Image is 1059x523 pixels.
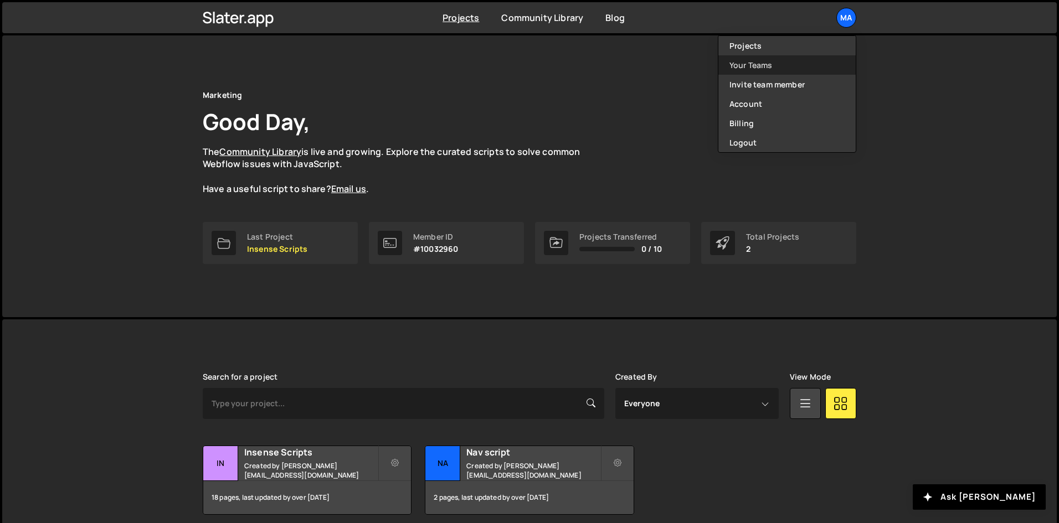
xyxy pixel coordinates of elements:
div: Na [425,446,460,481]
div: In [203,446,238,481]
div: Marketing [203,89,242,102]
span: 0 / 10 [641,245,662,253]
a: Community Library [219,146,301,158]
a: In Insense Scripts Created by [PERSON_NAME][EMAIL_ADDRESS][DOMAIN_NAME] 18 pages, last updated by... [203,446,412,515]
a: Last Project Insense Scripts [203,222,358,264]
label: Search for a project [203,372,277,381]
a: Projects [718,36,856,55]
h2: Nav script [466,446,600,458]
small: Created by [PERSON_NAME][EMAIL_ADDRESS][DOMAIN_NAME] [244,461,378,480]
div: Total Projects [746,232,799,241]
a: Billing [718,113,856,133]
button: Ask [PERSON_NAME] [913,484,1046,510]
a: Invite team member [718,75,856,94]
a: Email us [331,183,366,195]
a: Na Nav script Created by [PERSON_NAME][EMAIL_ADDRESS][DOMAIN_NAME] 2 pages, last updated by over ... [425,446,634,515]
p: Insense Scripts [247,245,307,253]
a: Ma [836,8,856,28]
div: 18 pages, last updated by over [DATE] [203,481,411,514]
a: Blog [605,12,625,24]
a: Projects [443,12,479,24]
button: Logout [718,133,856,152]
h2: Insense Scripts [244,446,378,458]
p: The is live and growing. Explore the curated scripts to solve common Webflow issues with JavaScri... [203,146,602,195]
div: 2 pages, last updated by over [DATE] [425,481,633,514]
a: Your Teams [718,55,856,75]
small: Created by [PERSON_NAME][EMAIL_ADDRESS][DOMAIN_NAME] [466,461,600,480]
p: 2 [746,245,799,253]
div: Last Project [247,232,307,241]
p: #10032960 [413,245,458,253]
label: Created By [615,372,657,381]
div: Member ID [413,232,458,241]
input: Type your project... [203,388,604,419]
a: Account [718,94,856,113]
label: View Mode [790,372,831,381]
div: Projects Transferred [579,232,662,241]
h1: Good Day, [203,106,310,137]
a: Community Library [501,12,583,24]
